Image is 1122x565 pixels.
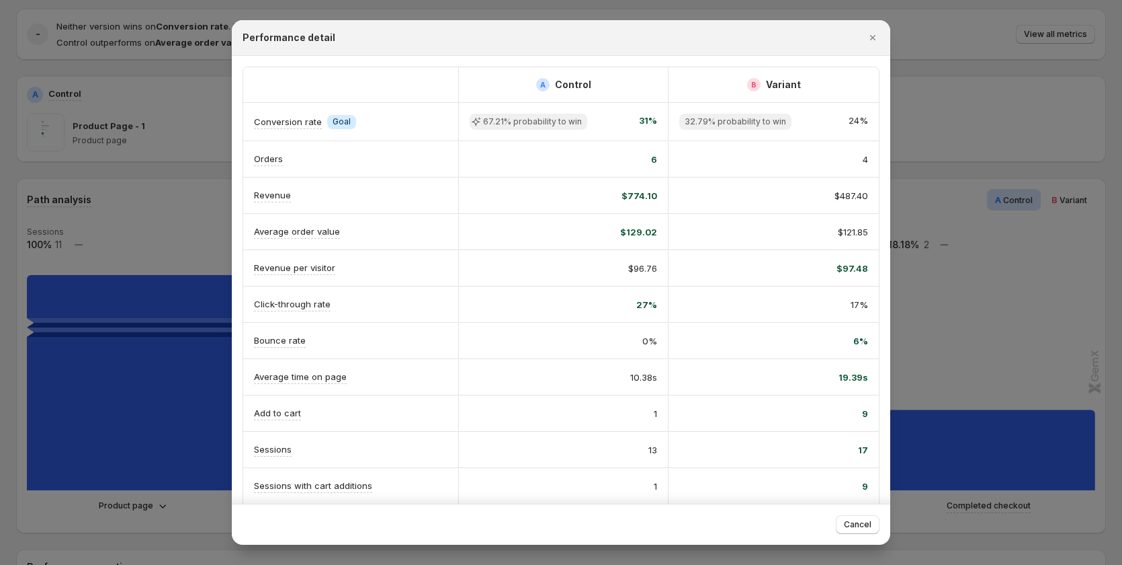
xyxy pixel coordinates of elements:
[630,371,657,384] span: 10.38s
[834,189,868,202] span: $487.40
[862,480,868,493] span: 9
[844,519,871,530] span: Cancel
[863,153,868,166] span: 4
[851,298,868,311] span: 17%
[254,152,283,165] p: Orders
[642,334,657,348] span: 0%
[863,28,882,47] button: Close
[685,116,786,127] span: 32.79% probability to win
[540,81,546,89] h2: A
[254,225,340,238] p: Average order value
[254,406,301,420] p: Add to cart
[254,479,372,492] p: Sessions with cart additions
[654,407,657,420] span: 1
[555,78,591,91] h2: Control
[254,370,347,383] p: Average time on page
[254,443,292,456] p: Sessions
[639,114,657,130] span: 31%
[751,81,757,89] h2: B
[628,262,657,275] span: $96.76
[333,116,351,127] span: Goal
[836,515,879,534] button: Cancel
[483,116,582,127] span: 67.21% probability to win
[654,480,657,493] span: 1
[766,78,801,91] h2: Variant
[243,31,335,44] h2: Performance detail
[254,261,335,274] p: Revenue per visitor
[254,334,306,347] p: Bounce rate
[849,114,868,130] span: 24%
[858,443,868,457] span: 17
[648,443,657,457] span: 13
[621,189,657,202] span: $774.10
[651,153,657,166] span: 6
[254,188,291,202] p: Revenue
[620,225,657,239] span: $129.02
[838,225,868,239] span: $121.85
[254,115,322,128] p: Conversion rate
[853,334,868,348] span: 6%
[838,371,868,384] span: 19.39s
[636,298,657,311] span: 27%
[254,297,331,311] p: Click-through rate
[836,262,868,275] span: $97.48
[862,407,868,420] span: 9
